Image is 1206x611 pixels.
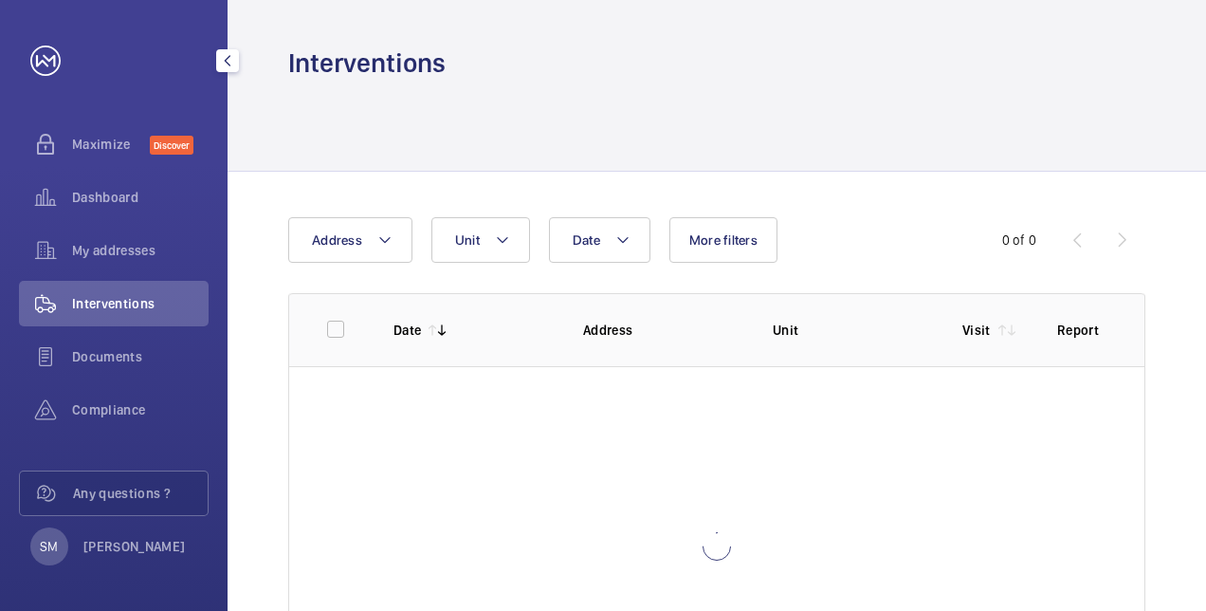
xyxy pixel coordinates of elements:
[549,217,650,263] button: Date
[72,294,209,313] span: Interventions
[431,217,530,263] button: Unit
[72,400,209,419] span: Compliance
[1002,231,1036,250] div: 0 of 0
[288,46,446,81] h1: Interventions
[72,135,150,154] span: Maximize
[72,347,209,366] span: Documents
[689,232,758,248] span: More filters
[288,217,412,263] button: Address
[83,537,186,556] p: [PERSON_NAME]
[312,232,362,248] span: Address
[72,241,209,260] span: My addresses
[962,321,991,340] p: Visit
[773,321,932,340] p: Unit
[573,232,600,248] span: Date
[40,537,58,556] p: SM
[150,136,193,155] span: Discover
[669,217,777,263] button: More filters
[583,321,742,340] p: Address
[455,232,480,248] span: Unit
[72,188,209,207] span: Dashboard
[73,484,208,503] span: Any questions ?
[393,321,421,340] p: Date
[1057,321,1106,340] p: Report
